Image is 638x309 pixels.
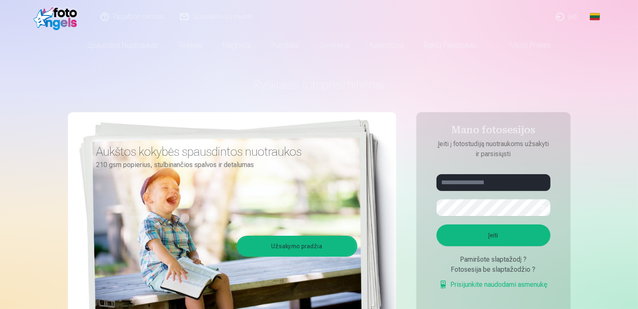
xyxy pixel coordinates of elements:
[68,77,571,92] h1: Ryškiausi fotoprisiminimai
[428,139,559,159] p: Įeiti į fotostudiją nuotraukoms užsakyti ir parsisiųsti
[439,280,548,290] a: Prisijunkite naudodami asmenukę
[238,237,356,255] a: Užsakymo pradžia
[96,159,351,171] p: 210 gsm popierius, stulbinančios spalvos ir detalumas
[437,255,550,265] div: Pamiršote slaptažodį ?
[309,33,359,57] a: Suvenyrai
[34,3,82,30] img: /fa2
[437,224,550,246] button: Įeiti
[428,124,559,139] h4: Mano fotosesijos
[414,33,487,57] a: Raktų pakabukas
[359,33,414,57] a: Kalendoriai
[96,144,351,159] h3: Aukštos kokybės spausdintos nuotraukos
[261,33,309,57] a: Puodeliai
[168,33,212,57] a: Rinkiniai
[487,33,561,57] a: Visos prekės
[437,265,550,275] div: Fotosesija be slaptažodžio ?
[77,33,168,57] a: Spausdinti nuotraukas
[212,33,261,57] a: Magnetai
